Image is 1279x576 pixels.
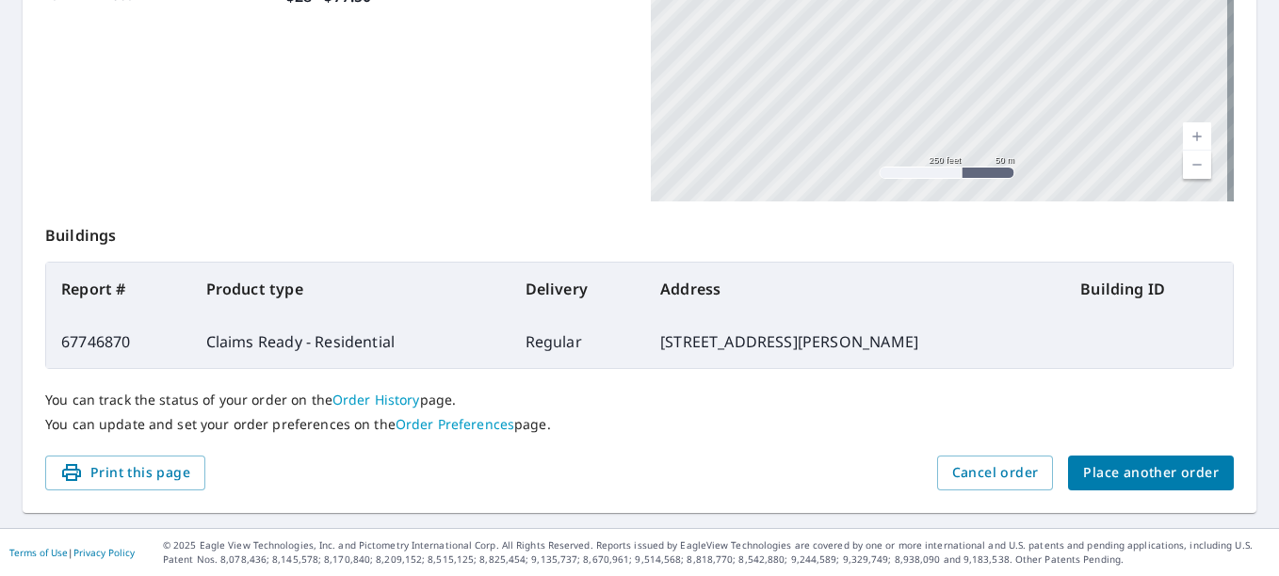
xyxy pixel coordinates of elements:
[46,263,191,315] th: Report #
[952,461,1039,485] span: Cancel order
[937,456,1054,490] button: Cancel order
[1068,456,1234,490] button: Place another order
[510,263,645,315] th: Delivery
[9,546,68,559] a: Terms of Use
[1183,122,1211,151] a: Current Level 17, Zoom In
[510,315,645,368] td: Regular
[396,415,514,433] a: Order Preferences
[191,263,510,315] th: Product type
[45,456,205,490] button: Print this page
[645,263,1065,315] th: Address
[60,461,190,485] span: Print this page
[1083,461,1219,485] span: Place another order
[645,315,1065,368] td: [STREET_ADDRESS][PERSON_NAME]
[9,547,135,558] p: |
[45,392,1234,408] p: You can track the status of your order on the page.
[1183,151,1211,179] a: Current Level 17, Zoom Out
[1065,263,1233,315] th: Building ID
[191,315,510,368] td: Claims Ready - Residential
[46,315,191,368] td: 67746870
[163,538,1270,567] p: © 2025 Eagle View Technologies, Inc. and Pictometry International Corp. All Rights Reserved. Repo...
[45,416,1234,433] p: You can update and set your order preferences on the page.
[332,391,420,408] a: Order History
[45,201,1234,262] p: Buildings
[73,546,135,559] a: Privacy Policy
